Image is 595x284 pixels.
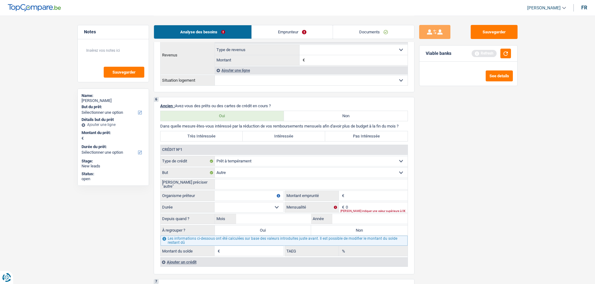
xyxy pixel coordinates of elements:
div: Refresh [472,50,497,57]
th: Revenus [160,36,215,74]
div: Ajouter une ligne [82,123,145,127]
div: Stage: [82,159,145,164]
label: But [161,168,215,178]
div: open [82,176,145,181]
th: Situation logement [160,75,215,85]
label: Non [311,225,408,235]
label: [PERSON_NAME] préciser "autre" [161,179,215,189]
div: Les informations ci-dessous ont été calculées sur base des valeurs introduites juste avant. Il es... [161,236,408,246]
div: 6 [154,97,159,102]
input: MM [236,214,311,224]
label: Type de revenus [215,45,300,55]
label: Durée du prêt: [82,144,144,149]
div: Name: [82,93,145,98]
span: € [339,191,346,201]
button: See details [486,70,513,81]
div: Ajouter une ligne [215,66,408,74]
label: Organisme prêteur [161,191,215,201]
label: Très Intéressée [161,131,243,141]
span: € [215,246,221,256]
h5: Notes [84,29,142,35]
span: % [339,246,347,256]
span: € [82,136,84,141]
label: Montant du prêt: [82,130,144,135]
p: Avez-vous des prêts ou des cartes de crédit en cours ? [160,103,408,108]
label: Montant [215,55,300,65]
div: [PERSON_NAME] indiquer une valeur supérieure à 0€ [340,210,408,212]
div: Détails but du prêt [82,117,145,122]
img: TopCompare Logo [8,4,61,12]
label: TAEG [285,246,339,256]
div: Crédit nº1 [161,148,184,152]
p: Dans quelle mesure êtes-vous intéressé par la réduction de vos remboursements mensuels afin d'avo... [160,124,408,128]
label: Depuis quand ? [161,214,215,224]
div: [PERSON_NAME] [82,98,145,103]
a: Documents [333,25,414,39]
span: Sauvegarder [112,70,136,74]
label: But du prêt: [82,104,144,109]
label: À regrouper ? [161,225,215,235]
span: [PERSON_NAME] [527,5,561,11]
label: Non [284,111,408,121]
input: AAAA [332,214,408,224]
label: Mensualité [285,202,339,212]
div: Ajouter un crédit [160,257,408,267]
label: Durée [161,202,215,212]
span: € [300,55,306,65]
label: Intéressée [243,131,325,141]
a: [PERSON_NAME] [522,3,566,13]
a: Emprunteur [252,25,333,39]
span: Ancien : [160,103,175,108]
div: Status: [82,171,145,176]
a: Analyse des besoins [154,25,251,39]
div: Viable banks [426,51,451,56]
div: New leads [82,164,145,169]
label: Montant emprunté [285,191,339,201]
div: 7 [154,279,159,284]
label: Mois [215,214,236,224]
label: Année [311,214,332,224]
label: Oui [161,111,284,121]
div: fr [581,5,587,11]
span: € [339,202,346,212]
button: Sauvegarder [471,25,518,39]
button: Sauvegarder [104,67,144,78]
label: Montant du solde [161,246,215,256]
label: Pas Intéressée [325,131,408,141]
label: Oui [215,225,311,235]
label: Type de crédit [161,156,215,166]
